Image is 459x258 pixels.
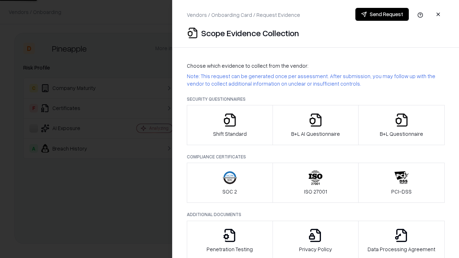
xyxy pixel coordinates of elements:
button: SOC 2 [187,163,273,203]
button: Shift Standard [187,105,273,145]
button: PCI-DSS [358,163,445,203]
p: Choose which evidence to collect from the vendor: [187,62,445,70]
p: Privacy Policy [299,245,332,253]
button: B+L AI Questionnaire [273,105,359,145]
p: SOC 2 [222,188,237,195]
p: ISO 27001 [304,188,327,195]
p: Additional Documents [187,211,445,218]
p: Data Processing Agreement [368,245,435,253]
button: Send Request [355,8,409,21]
button: ISO 27001 [273,163,359,203]
p: Vendors / Onboarding Card / Request Evidence [187,11,300,19]
p: Scope Evidence Collection [201,27,299,39]
p: B+L Questionnaire [380,130,423,138]
button: B+L Questionnaire [358,105,445,145]
p: Shift Standard [213,130,247,138]
p: PCI-DSS [391,188,412,195]
p: Compliance Certificates [187,154,445,160]
p: Note: This request can be generated once per assessment. After submission, you may follow up with... [187,72,445,87]
p: Security Questionnaires [187,96,445,102]
p: B+L AI Questionnaire [291,130,340,138]
p: Penetration Testing [207,245,253,253]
